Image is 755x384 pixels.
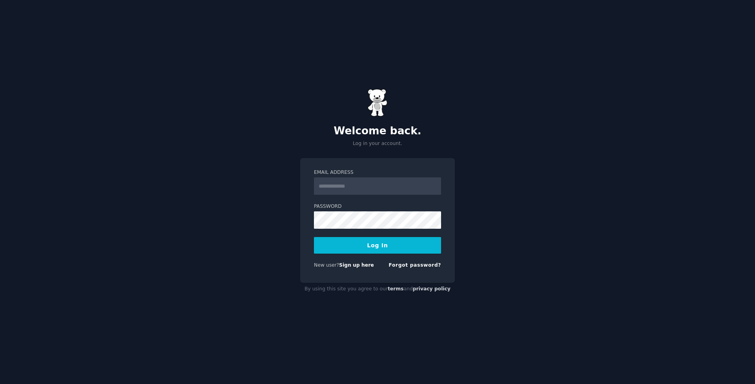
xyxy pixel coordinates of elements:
button: Log In [314,237,441,254]
img: Gummy Bear [368,89,387,117]
h2: Welcome back. [300,125,455,137]
a: Forgot password? [389,262,441,268]
a: terms [388,286,404,292]
label: Email Address [314,169,441,176]
span: New user? [314,262,339,268]
label: Password [314,203,441,210]
p: Log in your account. [300,140,455,147]
div: By using this site you agree to our and [300,283,455,296]
a: Sign up here [339,262,374,268]
a: privacy policy [413,286,451,292]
